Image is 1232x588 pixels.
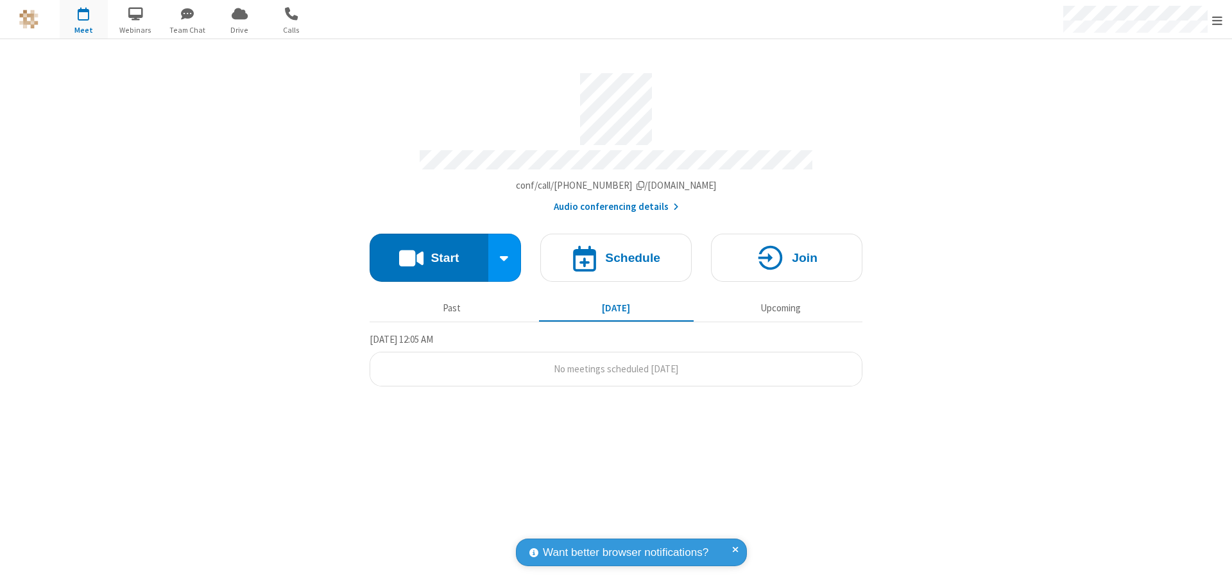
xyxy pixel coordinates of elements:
[543,544,708,561] span: Want better browser notifications?
[516,178,717,193] button: Copy my meeting room linkCopy my meeting room link
[112,24,160,36] span: Webinars
[605,252,660,264] h4: Schedule
[370,333,433,345] span: [DATE] 12:05 AM
[488,234,522,282] div: Start conference options
[370,64,862,214] section: Account details
[539,296,694,320] button: [DATE]
[540,234,692,282] button: Schedule
[792,252,817,264] h4: Join
[216,24,264,36] span: Drive
[60,24,108,36] span: Meet
[554,363,678,375] span: No meetings scheduled [DATE]
[268,24,316,36] span: Calls
[431,252,459,264] h4: Start
[375,296,529,320] button: Past
[703,296,858,320] button: Upcoming
[516,179,717,191] span: Copy my meeting room link
[164,24,212,36] span: Team Chat
[370,332,862,387] section: Today's Meetings
[554,200,679,214] button: Audio conferencing details
[370,234,488,282] button: Start
[711,234,862,282] button: Join
[19,10,38,29] img: QA Selenium DO NOT DELETE OR CHANGE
